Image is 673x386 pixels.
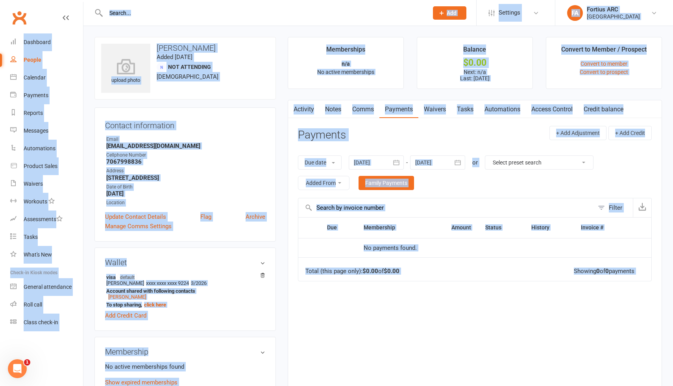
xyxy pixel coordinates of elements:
[101,44,269,52] h3: [PERSON_NAME]
[288,100,320,118] a: Activity
[106,199,265,207] div: Location
[10,175,83,193] a: Waivers
[580,69,628,75] a: Convert to prospect
[478,218,525,238] th: Status
[106,288,261,294] strong: Account shared with following contacts
[8,359,27,378] iframe: Intercom live chat
[10,157,83,175] a: Product Sales
[574,218,630,238] th: Invoice #
[10,69,83,87] a: Calendar
[144,302,166,308] a: click here
[9,8,29,28] a: Clubworx
[105,118,265,130] h3: Contact information
[326,44,365,59] div: Memberships
[24,181,43,187] div: Waivers
[472,158,478,167] div: or
[24,234,38,240] div: Tasks
[609,203,622,212] div: Filter
[320,218,357,238] th: Due
[157,73,218,80] span: [DEMOGRAPHIC_DATA]
[578,100,629,118] a: Credit balance
[594,198,633,217] button: Filter
[191,280,207,286] span: 3/2026
[105,362,265,371] p: No active memberships found
[362,268,378,275] strong: $0.00
[104,7,423,18] input: Search...
[561,44,647,59] div: Convert to Member / Prospect
[157,54,192,61] time: Added [DATE]
[10,228,83,246] a: Tasks
[105,258,265,267] h3: Wallet
[105,379,177,386] a: Show expired memberships
[298,155,342,170] button: Due date
[146,280,189,286] span: xxxx xxxx xxxx 9224
[357,238,478,258] td: No payments found.
[24,284,72,290] div: General attendance
[463,44,486,59] div: Balance
[24,301,42,308] div: Roll call
[605,268,609,275] strong: 0
[587,13,640,20] div: [GEOGRAPHIC_DATA]
[105,212,166,222] a: Update Contact Details
[359,176,414,190] a: Family Payments
[298,176,349,190] button: Added From
[24,359,30,366] span: 1
[320,100,347,118] a: Notes
[24,127,48,134] div: Messages
[24,163,57,169] div: Product Sales
[479,100,526,118] a: Automations
[24,319,58,325] div: Class check-in
[168,64,211,70] span: Not Attending
[24,39,51,45] div: Dashboard
[524,218,573,238] th: History
[10,296,83,314] a: Roll call
[106,167,265,175] div: Address
[305,268,399,275] div: Total (this page only): of
[10,278,83,296] a: General attendance kiosk mode
[10,33,83,51] a: Dashboard
[347,100,379,118] a: Comms
[451,100,479,118] a: Tasks
[424,59,525,67] div: $0.00
[24,198,47,205] div: Workouts
[24,251,52,258] div: What's New
[10,122,83,140] a: Messages
[24,57,41,63] div: People
[608,126,652,140] button: + Add Credit
[200,212,211,222] a: Flag
[105,222,172,231] a: Manage Comms Settings
[10,314,83,331] a: Class kiosk mode
[567,5,583,21] div: FA
[447,10,457,16] span: Add
[581,61,627,67] a: Convert to member
[106,136,265,143] div: Email
[108,294,146,300] a: [PERSON_NAME]
[10,211,83,228] a: Assessments
[105,311,146,320] a: Add Credit Card
[106,151,265,159] div: Cellphone Number
[10,193,83,211] a: Workouts
[342,61,350,67] strong: n/a
[246,212,265,222] a: Archive
[384,268,399,275] strong: $0.00
[526,100,578,118] a: Access Control
[24,110,43,116] div: Reports
[101,59,150,85] div: upload photo
[499,4,520,22] span: Settings
[587,6,640,13] div: Fortius ARC
[105,273,265,309] li: [PERSON_NAME]
[106,190,265,197] strong: [DATE]
[10,87,83,104] a: Payments
[357,218,426,238] th: Membership
[10,104,83,122] a: Reports
[105,347,265,356] h3: Membership
[433,6,466,20] button: Add
[106,274,261,280] strong: visa
[106,142,265,150] strong: [EMAIL_ADDRESS][DOMAIN_NAME]
[10,140,83,157] a: Automations
[426,218,478,238] th: Amount
[418,100,451,118] a: Waivers
[106,183,265,191] div: Date of Birth
[596,268,600,275] strong: 0
[106,174,265,181] strong: [STREET_ADDRESS]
